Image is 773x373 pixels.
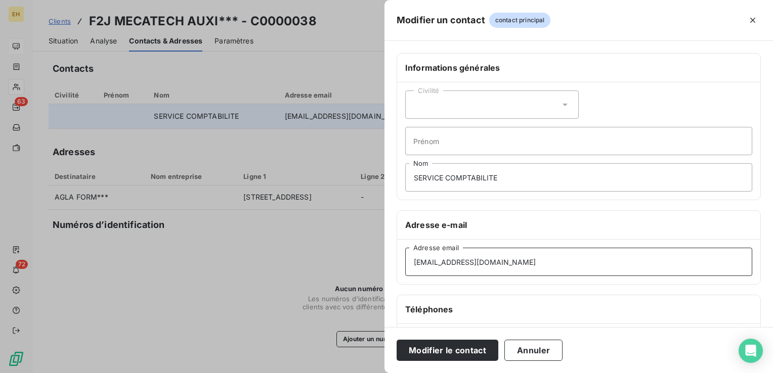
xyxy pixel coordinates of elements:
h6: Informations générales [405,62,752,74]
h6: Téléphones [405,303,752,315]
input: placeholder [405,248,752,276]
div: Open Intercom Messenger [739,339,763,363]
button: Annuler [504,340,563,361]
input: placeholder [405,163,752,192]
span: contact principal [489,13,551,28]
input: placeholder [405,127,752,155]
h6: Adresse e-mail [405,219,752,231]
h5: Modifier un contact [397,13,485,27]
button: Modifier le contact [397,340,498,361]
